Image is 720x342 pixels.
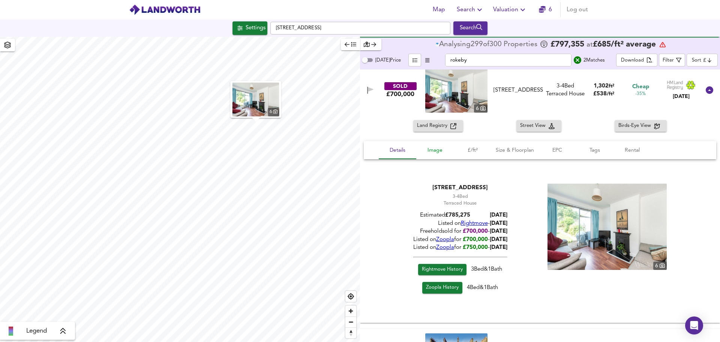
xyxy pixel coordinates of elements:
input: Text Filter... [445,54,571,66]
span: Rightmove History [422,265,463,274]
div: split button [616,54,657,66]
span: £ 700,000 [463,229,488,234]
div: Open Intercom Messenger [685,316,703,334]
span: Search [457,5,484,15]
span: Birds-Eye View [618,122,654,130]
input: Enter a location... [270,22,450,35]
span: Legend [26,327,47,336]
span: at [586,41,593,48]
a: Zoopla [436,237,454,243]
span: ft² [609,84,614,89]
button: Settings [232,21,267,35]
div: [STREET_ADDRESS] [413,184,507,192]
div: Terraced House [413,193,507,207]
span: [DATE] [490,221,507,226]
span: 1,302 [594,83,609,89]
a: Zoopla History [422,282,462,294]
span: £ 797,355 [550,41,584,48]
span: £700,000 [463,237,488,243]
span: Image [421,146,449,155]
button: Filter [659,54,685,66]
span: Size & Floorplan [496,146,534,155]
span: 300 [489,41,502,48]
div: [STREET_ADDRESS] [493,86,543,94]
button: Search [453,21,487,35]
span: 299 [471,41,483,48]
img: Land Registry [667,80,696,90]
div: SOLD [384,82,417,90]
div: 4 Bed & 1 Bath [413,282,507,297]
span: [DATE] Price [375,58,401,63]
span: Street View [520,122,549,130]
div: 6 [474,104,487,113]
img: property thumbnail [547,184,667,270]
div: Terraced House [546,82,585,98]
svg: Show Details [705,86,714,95]
span: Log out [567,5,588,15]
div: 3 Bed & 1 Bath [413,264,507,282]
a: property thumbnail 6 [425,68,487,113]
div: Run Your Search [453,21,487,35]
span: £ 685 / ft² average [593,41,656,48]
span: Land Registry [417,122,450,130]
button: 6 [533,2,557,17]
button: property thumbnail 6 [231,81,281,118]
span: Zoom in [345,306,356,316]
button: Search [454,2,487,17]
span: -35% [635,91,646,97]
button: Log out [564,2,591,17]
div: £700,000 [386,90,414,98]
img: logo [129,4,201,15]
div: SOLD£700,000 property thumbnail 6 [STREET_ADDRESS]3-4Bed Terraced House1,302ft²£538/ft²Cheap-35%L... [360,60,720,120]
span: Rental [618,146,646,155]
button: Reset bearing to north [345,327,356,338]
span: £ 785,275 [445,212,470,218]
div: Search [455,23,486,33]
div: Listed on - [413,220,507,227]
span: Rightmove [461,221,488,226]
span: Cheap [632,83,649,91]
a: property thumbnail 6 [547,184,667,270]
span: [DATE] [490,237,507,243]
span: £ 538 [593,91,614,97]
div: [DATE] [667,93,696,100]
div: Sort [692,57,701,64]
button: Zoom out [345,316,356,327]
span: [DATE] [490,229,507,234]
div: 6 [653,262,667,270]
span: £/ft² [458,146,487,155]
div: Freehold sold for - [413,227,507,235]
div: Download [621,56,644,65]
span: EPC [543,146,571,155]
div: 3-4 Bed [546,82,585,90]
div: 3-4 Bed [413,193,507,200]
button: Download [616,54,657,66]
div: Listed on for - [413,236,507,244]
span: Zoopla History [426,283,459,292]
button: Valuation [490,2,530,17]
div: Analysing [439,41,471,48]
button: Street View [516,120,561,132]
b: [DATE] [490,212,507,218]
div: 2 Match es [583,56,605,64]
a: 6 [539,5,552,15]
span: / ft² [607,92,614,96]
div: Filter [663,56,674,65]
a: property thumbnail 6 [232,83,279,116]
span: Details [383,146,412,155]
span: Map [430,5,448,15]
button: Map [427,2,451,17]
a: Rightmove History [418,264,466,276]
div: Estimated [413,211,507,219]
span: £750,000 [463,245,488,250]
div: Click to configure Search Settings [232,21,267,35]
button: Birds-Eye View [615,120,667,132]
button: Find my location [345,291,356,302]
span: [DATE] [490,245,507,250]
div: Settings [246,23,265,33]
a: Zoopla [436,245,454,250]
span: Reset bearing to north [345,328,356,338]
button: search [571,54,583,66]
